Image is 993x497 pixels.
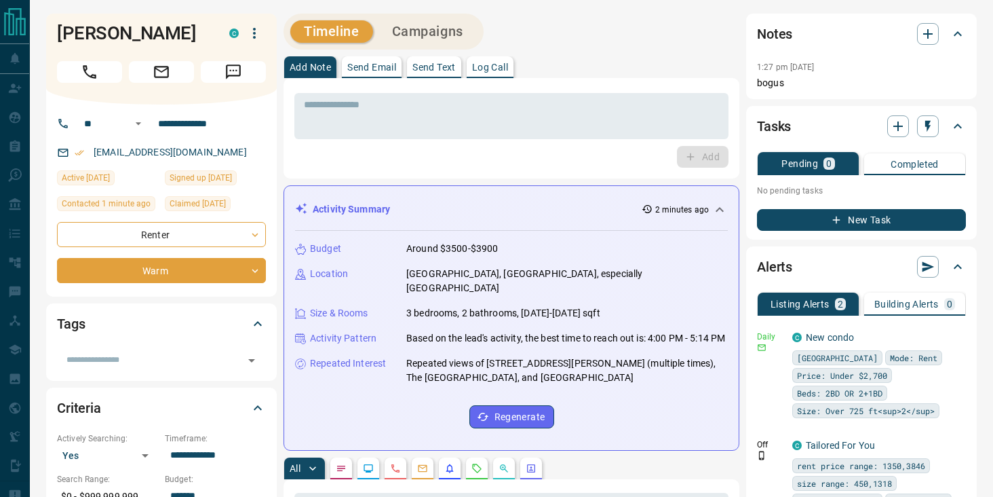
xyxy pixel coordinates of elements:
[806,440,875,451] a: Tailored For You
[947,299,952,309] p: 0
[417,463,428,474] svg: Emails
[170,197,226,210] span: Claimed [DATE]
[757,23,792,45] h2: Notes
[57,222,266,247] div: Renter
[412,62,456,72] p: Send Text
[406,242,498,256] p: Around $3500-$3900
[757,209,966,231] button: New Task
[129,61,194,83] span: Email
[757,451,766,460] svg: Push Notification Only
[378,20,477,43] button: Campaigns
[57,473,158,485] p: Search Range:
[874,299,939,309] p: Building Alerts
[57,397,101,419] h2: Criteria
[165,196,266,215] div: Tue Apr 22 2025
[310,356,386,371] p: Repeated Interest
[890,351,937,365] span: Mode: Rent
[757,343,766,352] svg: Email
[57,445,158,466] div: Yes
[170,171,232,185] span: Signed up [DATE]
[891,160,939,169] p: Completed
[757,256,792,278] h2: Alerts
[757,251,966,283] div: Alerts
[406,331,725,346] p: Based on the lead's activity, the best time to reach out is: 4:00 PM - 5:14 PM
[797,404,935,418] span: Size: Over 725 ft<sup>2</sup>
[757,331,784,343] p: Daily
[57,170,158,189] div: Fri Sep 12 2025
[390,463,401,474] svg: Calls
[406,267,728,295] p: [GEOGRAPHIC_DATA], [GEOGRAPHIC_DATA], especially [GEOGRAPHIC_DATA]
[165,170,266,189] div: Fri Dec 04 2020
[242,351,261,370] button: Open
[771,299,830,309] p: Listing Alerts
[57,308,266,340] div: Tags
[757,18,966,50] div: Notes
[757,110,966,143] div: Tasks
[757,439,784,451] p: Off
[310,267,348,281] p: Location
[313,202,390,217] p: Activity Summary
[792,333,802,342] div: condos.ca
[290,62,331,72] p: Add Note
[757,76,966,90] p: bogus
[797,477,892,490] span: size range: 450,1318
[62,171,110,185] span: Active [DATE]
[290,464,300,473] p: All
[165,473,266,485] p: Budget:
[757,181,966,201] p: No pending tasks
[472,62,508,72] p: Log Call
[792,441,802,450] div: condos.ca
[57,22,209,44] h1: [PERSON_NAME]
[229,29,239,38] div: condos.ca
[797,369,887,382] span: Price: Under $2,700
[57,392,266,424] div: Criteria
[406,356,728,385] p: Repeated views of [STREET_ADDRESS][PERSON_NAME] (multiple times), The [GEOGRAPHIC_DATA], and [GEO...
[655,204,709,216] p: 2 minutes ago
[347,62,396,72] p: Send Email
[797,386,882,400] span: Beds: 2BD OR 2+1BD
[290,20,373,43] button: Timeline
[62,197,151,210] span: Contacted 1 minute ago
[806,332,854,343] a: New condo
[295,197,728,222] div: Activity Summary2 minutes ago
[471,463,482,474] svg: Requests
[75,148,84,158] svg: Email Verified
[57,313,85,335] h2: Tags
[94,147,247,158] a: [EMAIL_ADDRESS][DOMAIN_NAME]
[499,463,509,474] svg: Opportunities
[757,62,815,72] p: 1:27 pm [DATE]
[57,196,158,215] div: Sun Sep 14 2025
[781,159,818,168] p: Pending
[57,258,266,283] div: Warm
[310,242,341,256] p: Budget
[201,61,266,83] span: Message
[797,459,925,473] span: rent price range: 1350,3846
[826,159,832,168] p: 0
[526,463,537,474] svg: Agent Actions
[406,306,600,320] p: 3 bedrooms, 2 bathrooms, [DATE]-[DATE] sqft
[57,61,122,83] span: Call
[838,299,843,309] p: 2
[797,351,878,365] span: [GEOGRAPHIC_DATA]
[444,463,455,474] svg: Listing Alerts
[336,463,347,474] svg: Notes
[57,432,158,445] p: Actively Searching:
[130,115,147,132] button: Open
[363,463,374,474] svg: Lead Browsing Activity
[165,432,266,445] p: Timeframe:
[310,331,376,346] p: Activity Pattern
[310,306,368,320] p: Size & Rooms
[757,115,791,137] h2: Tasks
[469,405,554,428] button: Regenerate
